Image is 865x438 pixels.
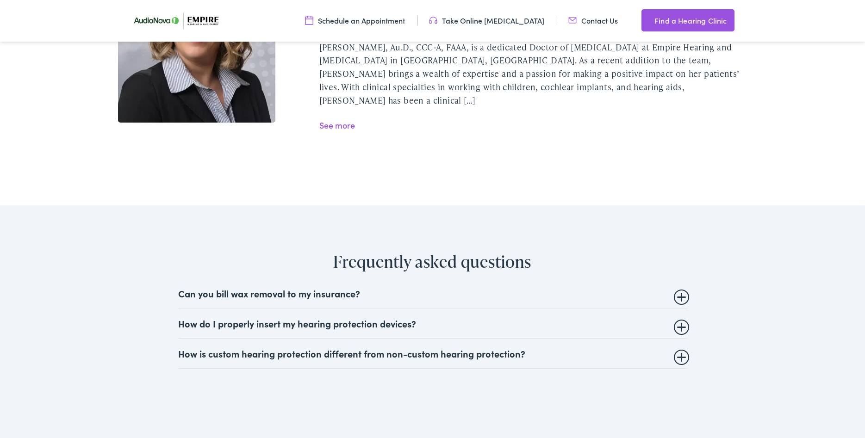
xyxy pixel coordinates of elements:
a: Schedule an Appointment [305,15,405,25]
img: utility icon [641,15,650,26]
img: utility icon [305,15,313,25]
summary: How is custom hearing protection different from non-custom hearing protection? [178,348,687,359]
a: See more [319,119,355,131]
summary: Can you bill wax removal to my insurance? [178,288,687,299]
a: Find a Hearing Clinic [641,9,734,31]
div: [PERSON_NAME], Au.D., CCC-A, FAAA, is a dedicated Doctor of [MEDICAL_DATA] at Empire Hearing and ... [319,41,747,107]
a: Take Online [MEDICAL_DATA] [429,15,544,25]
summary: How do I properly insert my hearing protection devices? [178,318,687,329]
img: utility icon [568,15,577,25]
a: Contact Us [568,15,618,25]
h2: Frequently asked questions [35,252,831,271]
img: utility icon [429,15,437,25]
